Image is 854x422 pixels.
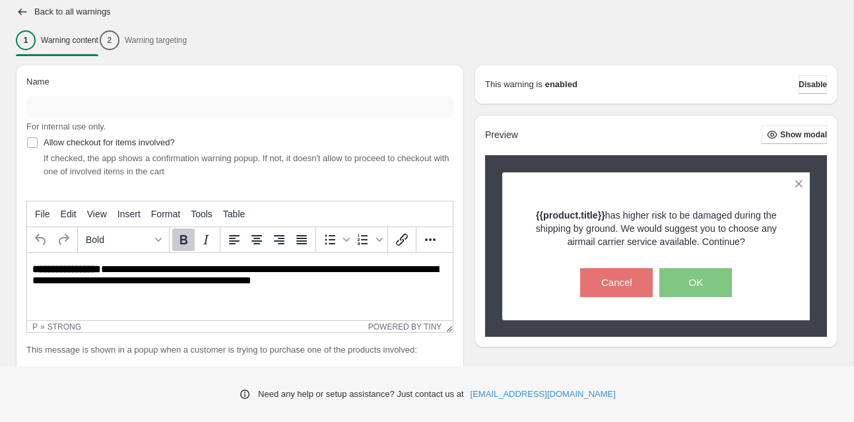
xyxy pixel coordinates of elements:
span: Table [223,209,245,219]
strong: enabled [545,78,577,91]
span: Disable [799,79,827,90]
p: This message is shown in a popup when a customer is trying to purchase one of the products involved: [26,343,453,357]
button: Insert/edit link [391,229,413,251]
span: Allow checkout for items involved? [44,137,175,147]
button: Align right [268,229,290,251]
button: Italic [195,229,217,251]
div: Bullet list [319,229,352,251]
p: This warning is [485,78,542,91]
span: Bold [86,234,150,245]
div: p [32,322,38,332]
span: View [87,209,107,219]
button: Cancel [580,268,653,297]
span: Format [151,209,180,219]
span: Edit [61,209,77,219]
button: Show modal [762,125,827,144]
button: More... [419,229,442,251]
div: 1 [16,30,36,50]
button: Justify [290,229,313,251]
button: OK [659,268,732,297]
button: 1Warning content [16,26,98,54]
span: Tools [191,209,213,219]
strong: {{product.title}} [536,210,605,221]
span: File [35,209,50,219]
span: Name [26,77,49,87]
span: If checked, the app shows a confirmation warning popup. If not, it doesn't allow to proceed to ch... [44,153,449,176]
h2: Back to all warnings [34,7,111,17]
p: has higher risk to be damaged during the shipping by ground. We would suggest you to choose any a... [525,209,787,248]
p: Warning content [41,35,98,46]
iframe: Rich Text Area [27,253,453,320]
button: Disable [799,75,827,94]
div: Resize [442,321,453,332]
div: » [40,322,45,332]
button: Undo [30,229,52,251]
span: Insert [117,209,141,219]
button: Redo [52,229,75,251]
button: Align center [246,229,268,251]
button: Align left [223,229,246,251]
h2: Preview [485,129,518,141]
a: [EMAIL_ADDRESS][DOMAIN_NAME] [471,388,616,401]
a: Powered by Tiny [368,322,442,332]
div: Numbered list [352,229,385,251]
div: strong [48,322,81,332]
span: For internal use only. [26,122,106,131]
button: Formats [81,229,166,251]
button: Bold [172,229,195,251]
span: Show modal [780,129,827,140]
